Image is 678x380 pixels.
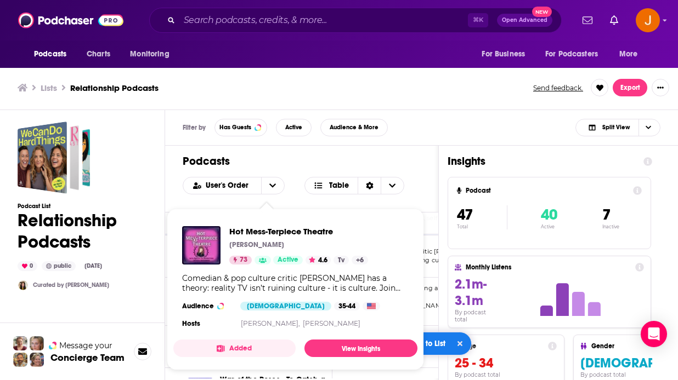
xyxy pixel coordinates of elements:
button: 4.6 [306,256,331,264]
div: Sort Direction [358,177,381,194]
a: Relationship Podcasts [18,122,90,194]
h3: Podcast List [18,203,147,210]
a: Lists [41,83,57,93]
div: [DEMOGRAPHIC_DATA] [240,302,331,310]
span: Has Guests [219,124,251,130]
span: New [532,7,552,17]
button: open menu [612,44,652,65]
button: open menu [261,177,284,194]
h3: Relationship Podcasts [70,83,159,93]
button: Show More Button [652,79,669,96]
a: Show notifications dropdown [578,11,597,30]
span: Charts [87,47,110,62]
h3: 25 - 34 [455,355,557,371]
span: 47 [457,205,473,224]
button: open menu [538,44,614,65]
a: Charts [80,44,117,65]
a: Curated by [PERSON_NAME] [33,281,109,289]
h3: Audience [182,302,231,310]
h1: Podcasts [183,154,421,168]
img: Hot Mess-Terpiece Theatre [182,226,221,264]
h4: By podcast total [455,371,557,378]
input: Search podcasts, credits, & more... [179,11,468,29]
p: Total [457,224,507,229]
span: Audience & More [330,124,378,130]
button: Send feedback. [530,83,586,93]
a: Active [273,256,303,264]
span: Active [285,124,302,130]
span: ⌘ K [468,13,488,27]
p: Inactive [602,224,619,229]
button: Choose View [575,119,660,136]
h1: Relationship Podcasts [18,210,147,252]
h3: Filter by [183,124,206,131]
span: Open Advanced [502,18,547,23]
img: Sydney Profile [13,336,27,350]
h2: Choose List sort [183,177,285,194]
button: open menu [474,44,539,65]
button: Audience & More [320,119,388,136]
button: open menu [122,44,183,65]
span: [US_STATE] Times bestselling author [PERSON_NAME] and her [341,284,523,301]
a: Show notifications dropdown [606,11,623,30]
a: Hot Mess-Terpiece Theatre [229,226,368,237]
span: Logged in as justine87181 [636,8,660,32]
h4: Monthly Listens [466,263,630,271]
span: Split View [602,124,630,130]
div: 35-44 [334,302,360,310]
h4: Hosts [182,319,200,328]
button: Added [173,339,296,357]
span: Active [278,255,298,266]
span: User's Order [206,182,252,189]
img: Jon Profile [13,353,27,367]
button: Show profile menu [636,8,660,32]
a: [PERSON_NAME], [241,319,300,327]
p: [PERSON_NAME] [229,240,284,249]
h4: By podcast total [455,309,500,323]
img: Jules Profile [30,336,44,350]
button: Active [276,119,312,136]
div: Search podcasts, credits, & more... [149,8,562,33]
span: For Podcasters [545,47,598,62]
a: Tv [334,256,349,264]
button: open menu [183,182,261,189]
p: Active [541,224,557,229]
div: Comedian & pop culture critic [PERSON_NAME] has a theory: reality TV isn’t ruining culture - it i... [182,273,409,293]
span: 7 [602,205,611,224]
span: 73 [240,255,247,266]
a: 73 [229,256,252,264]
span: For Business [482,47,525,62]
span: longtime friend, [PERSON_NAME], have arrived in the [341,302,507,309]
a: +6 [352,256,368,264]
div: Open Intercom Messenger [641,321,667,347]
div: public [42,261,76,271]
button: Choose View [304,177,405,194]
img: User Profile [636,8,660,32]
span: Message your [59,340,112,351]
h4: Podcast [466,187,629,194]
span: Table [329,182,349,189]
span: More [619,47,638,62]
span: 40 [541,205,557,224]
button: open menu [26,44,81,65]
button: Export [613,79,647,96]
img: Barbara Profile [30,353,44,367]
span: Monitoring [130,47,169,62]
span: 2.1m-3.1m [455,276,487,309]
h4: Age [464,342,544,350]
a: [PERSON_NAME] [303,319,360,327]
div: [DATE] [80,262,106,270]
h3: Concierge Team [50,352,125,363]
span: Podcasts [34,47,66,62]
div: 0 [18,261,37,271]
img: KatieFGMedia [18,280,29,291]
img: Podchaser - Follow, Share and Rate Podcasts [18,10,123,31]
